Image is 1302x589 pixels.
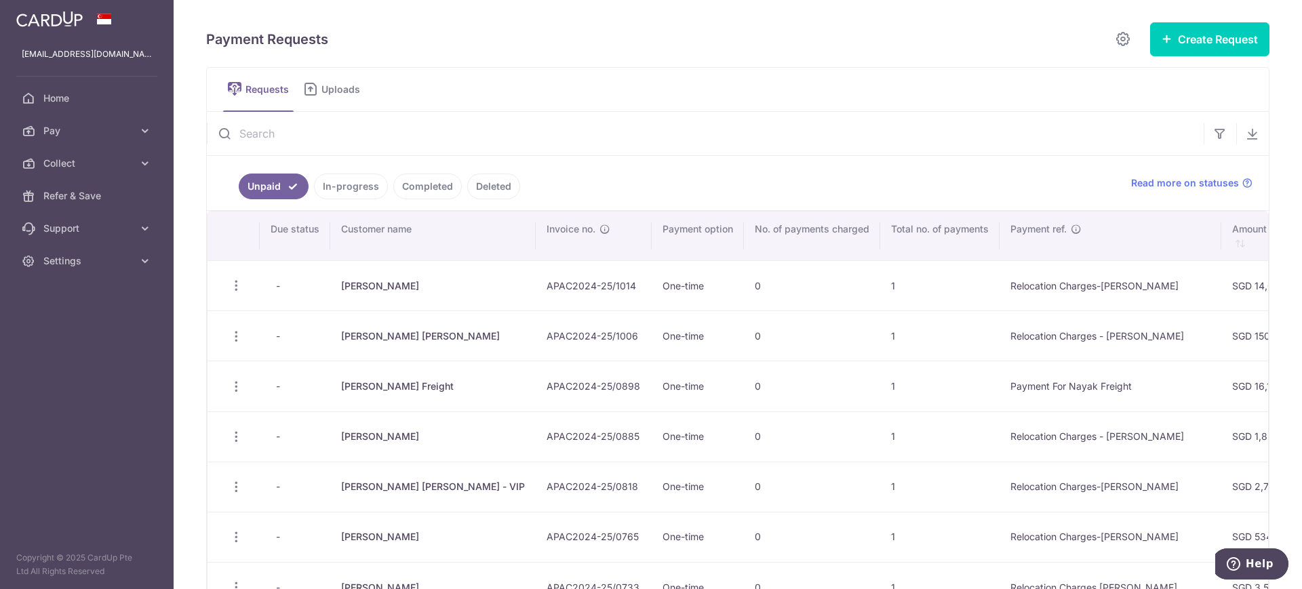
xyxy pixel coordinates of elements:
[239,174,309,199] a: Unpaid
[536,462,652,512] td: APAC2024-25/0818
[245,83,294,96] span: Requests
[1000,512,1221,562] td: Relocation Charges-[PERSON_NAME]
[663,222,733,236] span: Payment option
[744,211,880,260] th: No. of payments charged
[31,9,58,22] span: Help
[880,512,1000,562] td: 1
[744,361,880,411] td: 0
[271,527,285,546] span: -
[536,260,652,310] td: APAC2024-25/1014
[22,47,152,61] p: [EMAIL_ADDRESS][DOMAIN_NAME]
[880,211,1000,260] th: Total no. of payments
[652,260,744,310] td: One-time
[330,361,536,411] td: [PERSON_NAME] Freight
[330,260,536,310] td: [PERSON_NAME]
[880,462,1000,512] td: 1
[652,361,744,411] td: One-time
[652,512,744,562] td: One-time
[16,11,83,27] img: CardUp
[43,92,133,105] span: Home
[744,260,880,310] td: 0
[536,361,652,411] td: APAC2024-25/0898
[1000,411,1221,462] td: Relocation Charges - [PERSON_NAME]
[536,211,652,260] th: Invoice no.
[271,277,285,296] span: -
[260,211,330,260] th: Due status
[652,462,744,512] td: One-time
[43,222,133,235] span: Support
[1000,361,1221,411] td: Payment For Nayak Freight
[1215,548,1288,582] iframe: Opens a widget where you can find more information
[223,68,294,111] a: Requests
[536,310,652,361] td: APAC2024-25/1006
[206,28,328,50] h5: Payment Requests
[536,411,652,462] td: APAC2024-25/0885
[330,462,536,512] td: [PERSON_NAME] [PERSON_NAME] - VIP
[43,254,133,268] span: Settings
[547,222,595,236] span: Invoice no.
[744,411,880,462] td: 0
[1000,260,1221,310] td: Relocation Charges-[PERSON_NAME]
[880,361,1000,411] td: 1
[321,83,370,96] span: Uploads
[880,411,1000,462] td: 1
[271,427,285,446] span: -
[1010,222,1067,236] span: Payment ref.
[314,174,388,199] a: In-progress
[1150,22,1269,56] button: Create Request
[271,377,285,396] span: -
[1131,176,1239,190] span: Read more on statuses
[43,124,133,138] span: Pay
[652,211,744,260] th: Payment option
[271,327,285,346] span: -
[393,174,462,199] a: Completed
[330,211,536,260] th: Customer name
[271,477,285,496] span: -
[1000,211,1221,260] th: Payment ref.
[43,157,133,170] span: Collect
[207,112,1204,155] input: Search
[43,189,133,203] span: Refer & Save
[330,512,536,562] td: [PERSON_NAME]
[1000,310,1221,361] td: Relocation Charges - [PERSON_NAME]
[652,310,744,361] td: One-time
[299,68,370,111] a: Uploads
[1232,222,1286,236] span: Amount due
[744,462,880,512] td: 0
[330,310,536,361] td: [PERSON_NAME] [PERSON_NAME]
[1131,176,1252,190] a: Read more on statuses
[1000,462,1221,512] td: Relocation Charges-[PERSON_NAME]
[652,411,744,462] td: One-time
[744,512,880,562] td: 0
[891,222,989,236] span: Total no. of payments
[536,512,652,562] td: APAC2024-25/0765
[880,310,1000,361] td: 1
[755,222,869,236] span: No. of payments charged
[880,260,1000,310] td: 1
[330,411,536,462] td: [PERSON_NAME]
[744,310,880,361] td: 0
[467,174,520,199] a: Deleted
